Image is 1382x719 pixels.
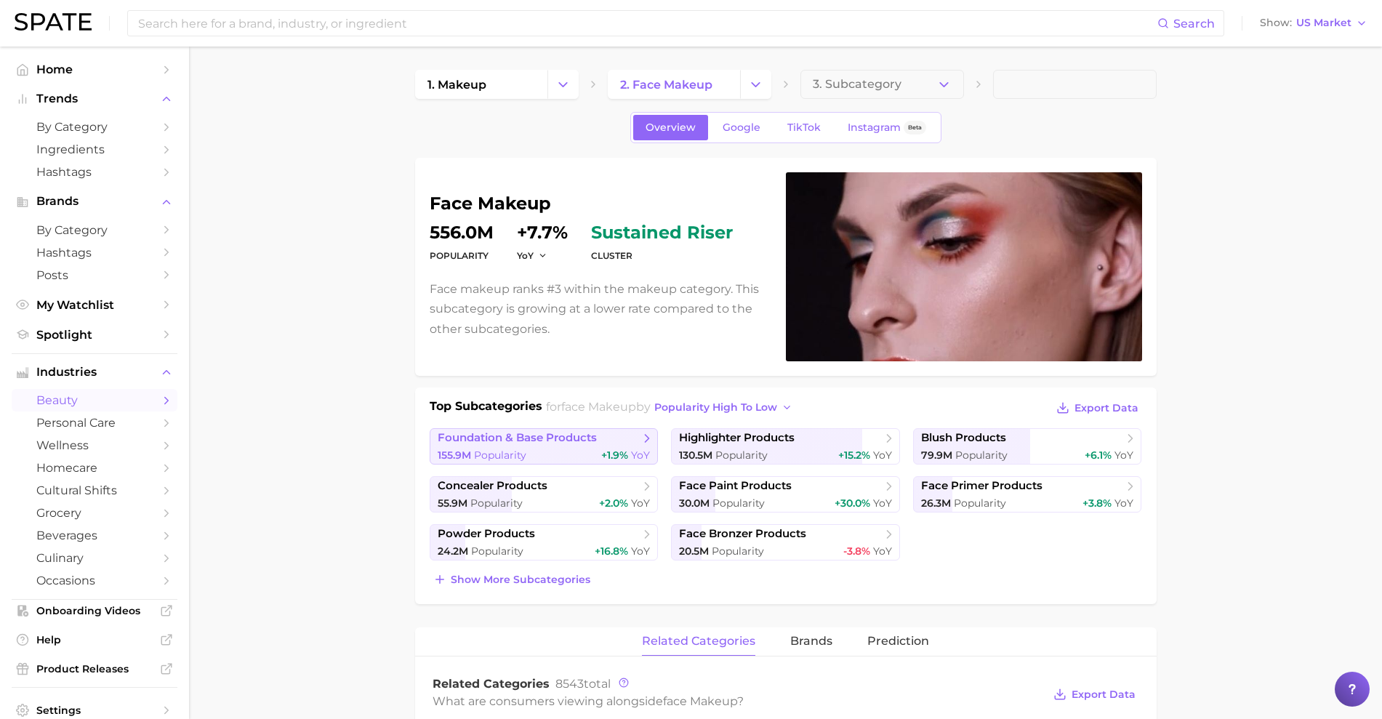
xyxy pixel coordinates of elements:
a: by Category [12,116,177,138]
span: 8543 [555,677,584,691]
a: face primer products26.3m Popularity+3.8% YoY [913,476,1142,513]
a: Google [710,115,773,140]
span: by Category [36,223,153,237]
span: Settings [36,704,153,717]
a: face paint products30.0m Popularity+30.0% YoY [671,476,900,513]
span: grocery [36,506,153,520]
a: face bronzer products20.5m Popularity-3.8% YoY [671,524,900,561]
dt: Popularity [430,247,494,265]
span: +15.2% [838,449,870,462]
a: culinary [12,547,177,569]
a: by Category [12,219,177,241]
span: Industries [36,366,153,379]
span: personal care [36,416,153,430]
span: YoY [873,449,892,462]
span: YoY [631,497,650,510]
span: +2.0% [599,497,628,510]
a: powder products24.2m Popularity+16.8% YoY [430,524,659,561]
span: Instagram [848,121,901,134]
span: cultural shifts [36,483,153,497]
p: Face makeup ranks #3 within the makeup category. This subcategory is growing at a lower rate comp... [430,279,768,339]
span: Show [1260,19,1292,27]
span: 79.9m [921,449,952,462]
h1: Top Subcategories [430,398,542,419]
span: YoY [873,545,892,558]
span: face bronzer products [679,527,806,541]
a: Help [12,629,177,651]
a: Ingredients [12,138,177,161]
span: Export Data [1072,688,1136,701]
span: Trends [36,92,153,105]
button: Brands [12,190,177,212]
button: Export Data [1050,684,1138,704]
span: +16.8% [595,545,628,558]
a: My Watchlist [12,294,177,316]
button: Change Category [547,70,579,99]
span: 3. Subcategory [813,78,901,91]
span: YoY [873,497,892,510]
div: What are consumers viewing alongside ? [433,691,1043,711]
span: Home [36,63,153,76]
span: Ingredients [36,142,153,156]
span: face primer products [921,479,1042,493]
span: Help [36,633,153,646]
span: US Market [1296,19,1351,27]
span: powder products [438,527,535,541]
span: My Watchlist [36,298,153,312]
button: Change Category [740,70,771,99]
span: Beta [908,121,922,134]
span: by Category [36,120,153,134]
a: InstagramBeta [835,115,939,140]
span: Brands [36,195,153,208]
span: 130.5m [679,449,712,462]
a: cultural shifts [12,479,177,502]
span: +6.1% [1085,449,1112,462]
a: blush products79.9m Popularity+6.1% YoY [913,428,1142,465]
span: 24.2m [438,545,468,558]
a: highlighter products130.5m Popularity+15.2% YoY [671,428,900,465]
span: Prediction [867,635,929,648]
span: YoY [631,545,650,558]
span: beverages [36,529,153,542]
button: Trends [12,88,177,110]
span: Popularity [474,449,526,462]
span: sustained riser [591,224,733,241]
span: 20.5m [679,545,709,558]
a: Spotlight [12,324,177,346]
a: foundation & base products155.9m Popularity+1.9% YoY [430,428,659,465]
span: Show more subcategories [451,574,590,586]
span: Spotlight [36,328,153,342]
span: Popularity [715,449,768,462]
a: 2. face makeup [608,70,740,99]
button: YoY [517,249,548,262]
a: concealer products55.9m Popularity+2.0% YoY [430,476,659,513]
span: Popularity [712,497,765,510]
input: Search here for a brand, industry, or ingredient [137,11,1157,36]
a: beverages [12,524,177,547]
a: grocery [12,502,177,524]
span: foundation & base products [438,431,597,445]
span: Popularity [712,545,764,558]
a: beauty [12,389,177,411]
span: face makeup [663,694,737,708]
span: concealer products [438,479,547,493]
a: homecare [12,457,177,479]
a: Product Releases [12,658,177,680]
span: YoY [517,249,534,262]
button: Show more subcategories [430,569,594,590]
a: Onboarding Videos [12,600,177,622]
a: occasions [12,569,177,592]
span: 55.9m [438,497,467,510]
span: -3.8% [843,545,870,558]
a: TikTok [775,115,833,140]
span: Hashtags [36,165,153,179]
span: highlighter products [679,431,795,445]
span: Popularity [954,497,1006,510]
span: Search [1173,17,1215,31]
a: personal care [12,411,177,434]
span: Posts [36,268,153,282]
img: SPATE [15,13,92,31]
a: 1. makeup [415,70,547,99]
span: Onboarding Videos [36,604,153,617]
span: Hashtags [36,246,153,260]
